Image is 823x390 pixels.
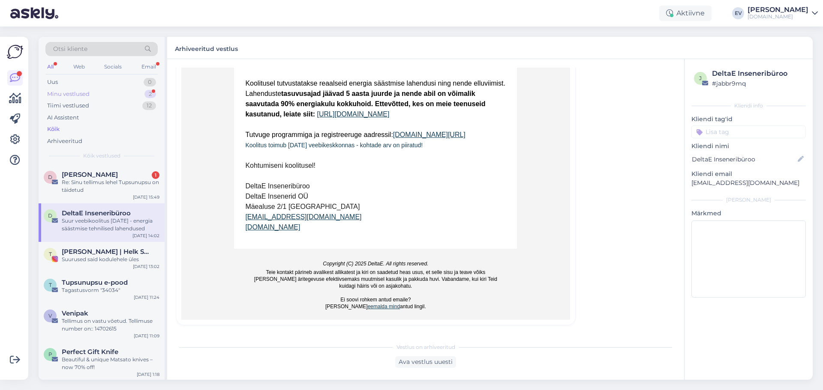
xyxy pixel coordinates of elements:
[245,142,423,149] span: Koolitus toimub [DATE] veebikeskkonnas - kohtade arv on piiratud!
[712,79,803,88] div: # jabbr9mq
[396,343,455,351] span: Vestlus on arhiveeritud
[245,213,361,220] a: [EMAIL_ADDRESS][DOMAIN_NAME]
[368,302,400,310] a: eemalda mind
[748,6,818,20] a: [PERSON_NAME][DOMAIN_NAME]
[395,356,456,368] div: Ava vestlus uuesti
[152,171,159,179] div: 1
[62,209,131,217] span: DeltaE Inseneribüroo
[62,217,159,232] div: Suur veebikoolitus [DATE] - energia säästmise tehnilised lahendused
[144,90,156,98] div: 2
[47,78,58,86] div: Uus
[45,61,55,72] div: All
[132,232,159,239] div: [DATE] 14:02
[48,351,52,357] span: P
[245,182,309,190] span: DeltaE Inseneribüroo
[142,101,156,110] div: 12
[62,256,159,263] div: Suurused said kodulehele üles
[72,61,87,72] div: Web
[691,102,806,110] div: Kliendi info
[62,171,118,179] span: Denisa Erissaar
[712,68,803,79] div: DeltaE Inseneribüroo
[691,142,806,151] p: Kliendi nimi
[62,356,159,371] div: Beautiful & unique Matsato knives – now 70% off!
[748,6,808,13] div: [PERSON_NAME]
[47,101,89,110] div: Tiimi vestlused
[102,61,123,72] div: Socials
[133,194,159,200] div: [DATE] 15:49
[53,45,87,54] span: Otsi kliente
[134,294,159,301] div: [DATE] 11:24
[49,251,52,257] span: T
[134,333,159,339] div: [DATE] 11:09
[47,113,79,122] div: AI Assistent
[47,90,90,98] div: Minu vestlused
[691,196,806,204] div: [PERSON_NAME]
[340,297,411,303] span: Ei soovi rohkem antud emaile?
[691,170,806,179] p: Kliendi email
[62,286,159,294] div: Tagastusvorm "34034"
[245,130,506,140] p: Tutvuge programmiga ja registreeruge aadressil:
[325,304,368,310] span: [PERSON_NAME]
[317,110,390,118] a: [URL][DOMAIN_NAME]
[245,90,485,118] strong: tasuvusajad jäävad 5 aasta juurde ja nende abil on võimalik saavutada 90% energiakulu kokkuhoid. ...
[62,179,159,194] div: Re: Sinu tellimus lehel Tupsunupsu on täidetud
[691,179,806,188] p: [EMAIL_ADDRESS][DOMAIN_NAME]
[659,6,712,21] div: Aktiivne
[7,44,23,60] img: Askly Logo
[137,371,159,378] div: [DATE] 1:18
[368,304,400,310] span: eemalda mind
[83,152,120,160] span: Kõik vestlused
[691,115,806,124] p: Kliendi tag'id
[732,7,744,19] div: EV
[245,162,315,169] span: Kohtumiseni koolitusel!
[393,131,466,138] a: [DOMAIN_NAME][URL]
[691,209,806,218] p: Märkmed
[748,13,808,20] div: [DOMAIN_NAME]
[47,125,60,134] div: Kõik
[47,137,82,146] div: Arhiveeritud
[48,313,52,319] span: V
[175,42,238,54] label: Arhiveeritud vestlus
[691,125,806,138] input: Lisa tag
[133,263,159,270] div: [DATE] 13:02
[62,279,128,286] span: Tupsunupsu e-pood
[49,282,52,288] span: T
[62,248,151,256] span: Teele | Helk Stuudio
[245,203,360,210] span: Mäealuse 2/1 [GEOGRAPHIC_DATA]
[144,78,156,86] div: 0
[62,310,88,317] span: Venipak
[62,317,159,333] div: Tellimus on vastu võetud. Tellimuse number on:: 14702615
[400,304,426,310] span: antud lingil.
[323,261,428,267] span: Copyright (C) 2025 DeltaE. All rights reserved.
[245,78,506,119] p: Koolitusel tutvustatakse reaalseid energia säästmise lahendusi ning nende elluviimist. Lahenduste
[699,75,702,81] span: j
[48,212,52,219] span: D
[692,155,796,164] input: Lisa nimi
[245,193,308,200] span: DeltaE Insenerid OÜ
[48,174,52,180] span: D
[62,348,118,356] span: Perfect Gift Knife
[245,223,300,231] a: [DOMAIN_NAME]
[140,61,158,72] div: Email
[254,269,497,289] span: Teie kontakt pärineb avalikest allikatest ja kiri on saadetud heas usus, et selle sisu ja teave v...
